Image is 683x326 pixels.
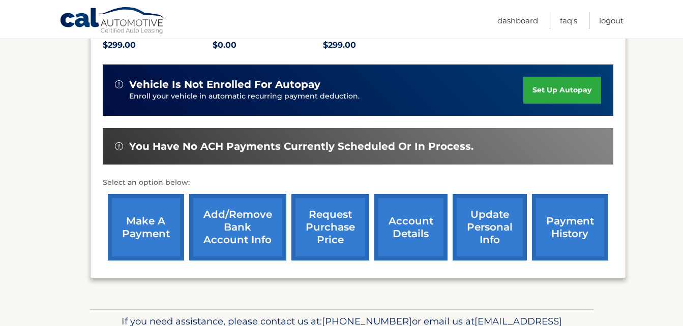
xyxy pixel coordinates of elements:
[129,78,320,91] span: vehicle is not enrolled for autopay
[497,12,538,29] a: Dashboard
[523,77,601,104] a: set up autopay
[115,142,123,150] img: alert-white.svg
[213,38,323,52] p: $0.00
[103,38,213,52] p: $299.00
[115,80,123,88] img: alert-white.svg
[189,194,286,260] a: Add/Remove bank account info
[129,91,524,102] p: Enroll your vehicle in automatic recurring payment deduction.
[599,12,623,29] a: Logout
[60,7,166,36] a: Cal Automotive
[374,194,448,260] a: account details
[108,194,184,260] a: make a payment
[291,194,369,260] a: request purchase price
[103,177,613,189] p: Select an option below:
[323,38,433,52] p: $299.00
[453,194,527,260] a: update personal info
[560,12,577,29] a: FAQ's
[129,140,473,153] span: You have no ACH payments currently scheduled or in process.
[532,194,608,260] a: payment history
